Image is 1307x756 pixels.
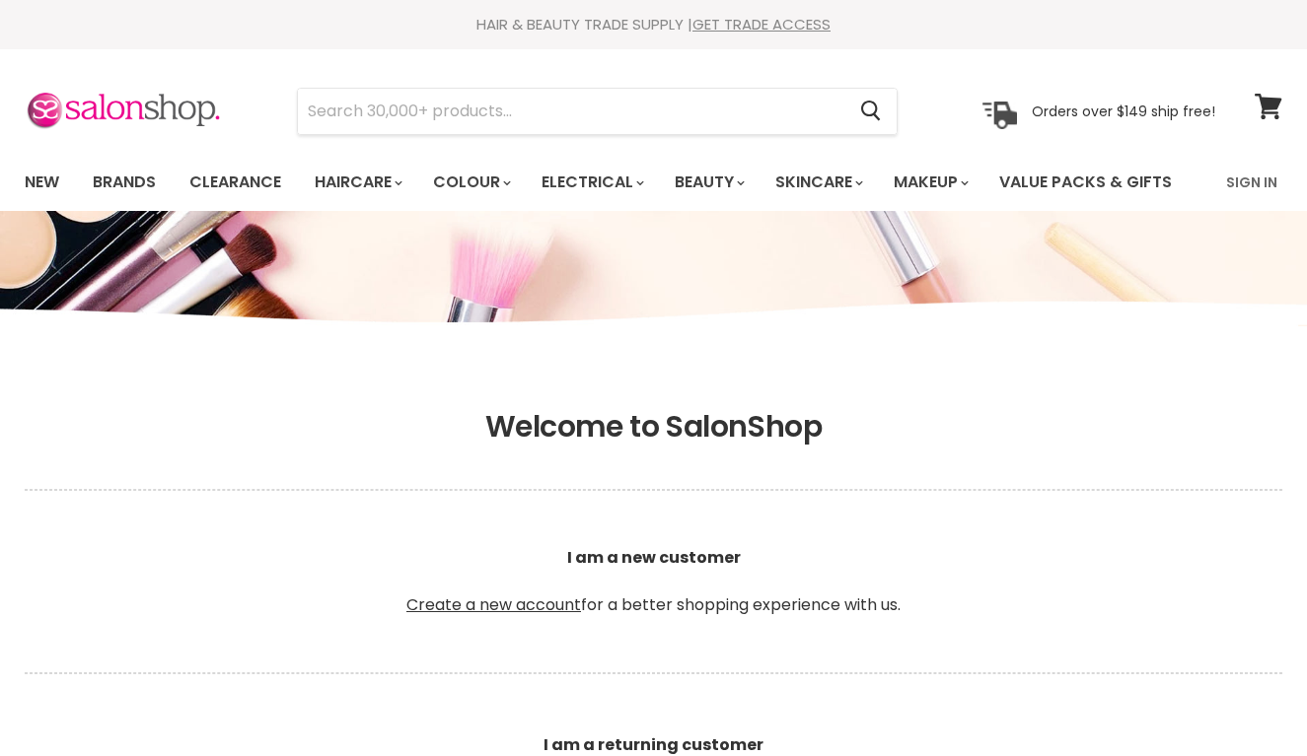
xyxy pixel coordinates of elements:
a: Value Packs & Gifts [984,162,1187,203]
p: Orders over $149 ship free! [1032,102,1215,119]
a: Brands [78,162,171,203]
form: Product [297,88,898,135]
a: Skincare [761,162,875,203]
h1: Welcome to SalonShop [25,409,1282,445]
button: Search [844,89,897,134]
a: Sign In [1214,162,1289,203]
a: Electrical [527,162,656,203]
b: I am a new customer [567,546,741,569]
input: Search [298,89,844,134]
a: Makeup [879,162,980,203]
p: for a better shopping experience with us. [25,499,1282,664]
a: Beauty [660,162,757,203]
a: Create a new account [406,593,581,616]
a: New [10,162,74,203]
a: Haircare [300,162,414,203]
b: I am a returning customer [544,733,763,756]
ul: Main menu [10,154,1200,211]
a: GET TRADE ACCESS [692,14,831,34]
a: Clearance [175,162,296,203]
a: Colour [418,162,523,203]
